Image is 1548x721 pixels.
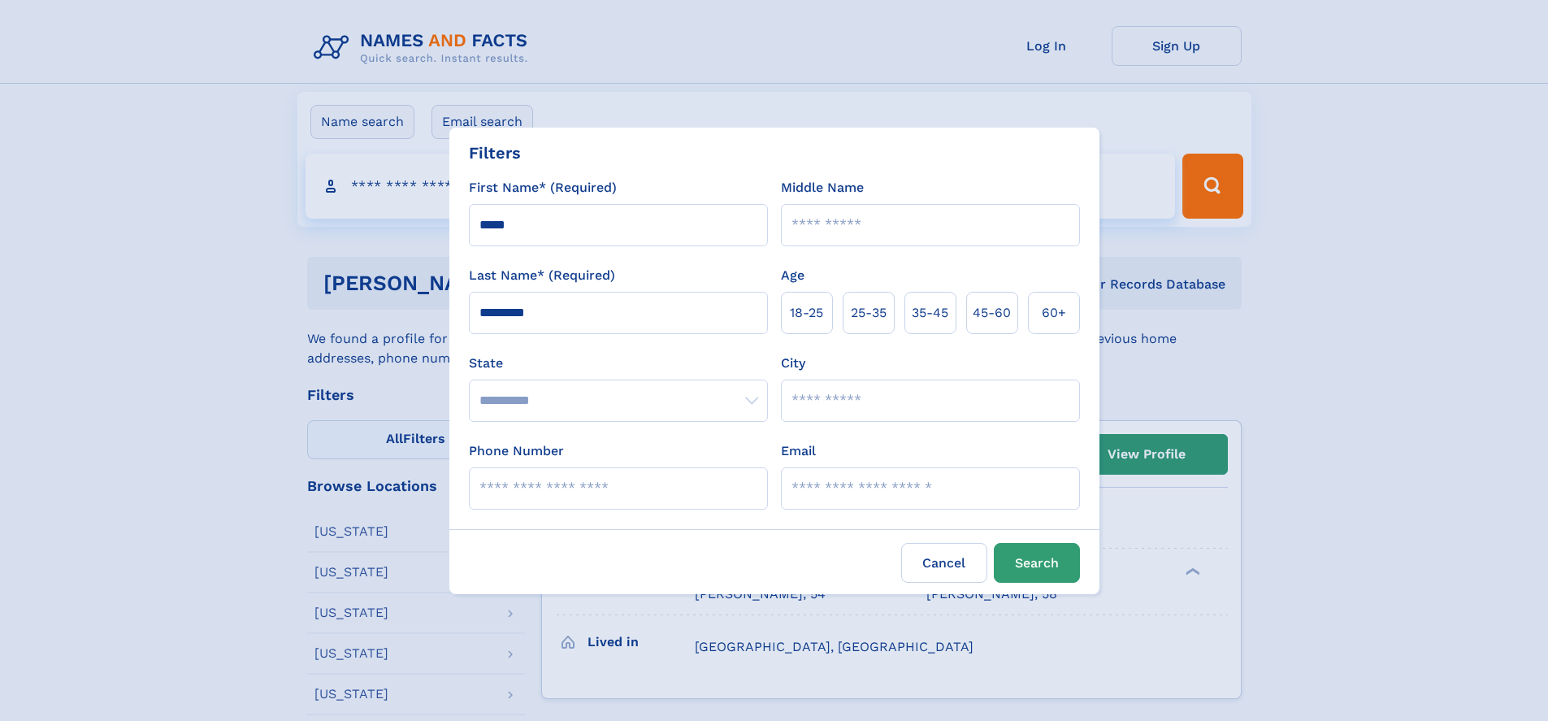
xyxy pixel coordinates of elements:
[781,354,805,373] label: City
[1042,303,1066,323] span: 60+
[790,303,823,323] span: 18‑25
[469,354,768,373] label: State
[781,266,804,285] label: Age
[469,441,564,461] label: Phone Number
[901,543,987,583] label: Cancel
[973,303,1011,323] span: 45‑60
[781,441,816,461] label: Email
[469,266,615,285] label: Last Name* (Required)
[781,178,864,198] label: Middle Name
[469,141,521,165] div: Filters
[851,303,887,323] span: 25‑35
[469,178,617,198] label: First Name* (Required)
[912,303,948,323] span: 35‑45
[994,543,1080,583] button: Search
